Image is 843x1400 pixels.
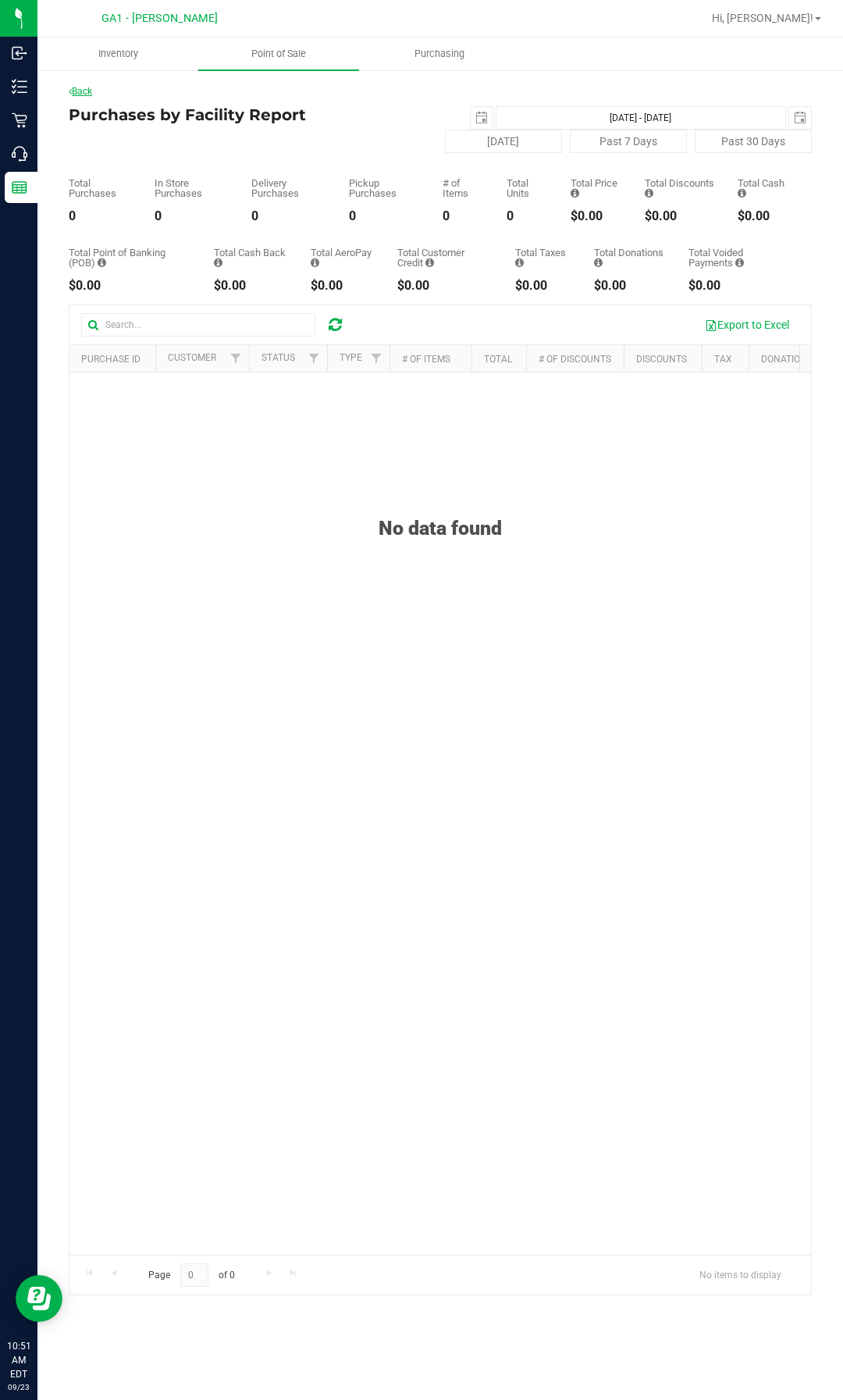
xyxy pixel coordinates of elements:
span: Purchasing [393,47,486,61]
h4: Purchases by Facility Report [69,106,316,123]
i: Sum of the total prices of all purchases in the date range. [571,188,579,198]
i: Sum of the successful, non-voided point-of-banking payment transactions, both via payment termina... [98,258,106,268]
span: GA1 - [PERSON_NAME] [101,12,218,25]
div: Total Taxes [515,248,570,268]
i: Sum of the total taxes for all purchases in the date range. [515,258,524,268]
div: 0 [443,210,482,223]
div: Pickup Purchases [349,178,419,198]
i: Sum of the cash-back amounts from rounded-up electronic payments for all purchases in the date ra... [214,258,222,268]
inline-svg: Retail [12,112,27,128]
p: 10:51 AM EDT [7,1339,30,1381]
a: Donation [761,354,807,365]
div: $0.00 [688,280,788,292]
a: # of Items [402,354,450,365]
div: $0.00 [214,280,287,292]
span: Hi, [PERSON_NAME]! [712,12,813,24]
div: In Store Purchases [155,178,228,198]
inline-svg: Call Center [12,146,27,162]
i: Sum of all voided payment transaction amounts, excluding tips and transaction fees, for all purch... [735,258,744,268]
input: Search... [81,313,315,337]
div: $0.00 [69,280,190,292]
a: Type [340,352,362,363]
i: Sum of the discount values applied to the all purchases in the date range. [645,188,653,198]
div: 0 [251,210,325,223]
a: Inventory [37,37,198,70]
div: Total Cash [738,178,788,198]
div: Total Purchases [69,178,131,198]
div: $0.00 [311,280,375,292]
span: Point of Sale [230,47,327,61]
div: Total AeroPay [311,248,375,268]
div: $0.00 [515,280,570,292]
div: # of Items [443,178,482,198]
a: Discounts [636,354,687,365]
div: Total Price [571,178,621,198]
a: Filter [223,345,249,372]
a: Total [484,354,512,365]
inline-svg: Inbound [12,45,27,61]
div: 0 [69,210,131,223]
button: Past 7 Days [570,130,687,153]
i: Sum of the successful, non-voided AeroPay payment transactions for all purchases in the date range. [311,258,319,268]
i: Sum of the successful, non-voided payments using account credit for all purchases in the date range. [425,258,434,268]
div: $0.00 [397,280,492,292]
a: Status [261,352,295,363]
div: Total Donations [594,248,666,268]
i: Sum of all round-up-to-next-dollar total price adjustments for all purchases in the date range. [594,258,603,268]
div: Delivery Purchases [251,178,325,198]
p: 09/23 [7,1381,30,1393]
div: Total Voided Payments [688,248,788,268]
inline-svg: Reports [12,180,27,195]
a: Filter [364,345,389,372]
div: $0.00 [594,280,666,292]
div: Total Units [507,178,547,198]
div: $0.00 [571,210,621,223]
div: Total Cash Back [214,248,287,268]
i: Sum of the successful, non-voided cash payment transactions for all purchases in the date range. ... [738,188,746,198]
a: Customer [168,352,216,363]
span: No items to display [687,1263,794,1287]
a: Filter [301,345,327,372]
div: Total Point of Banking (POB) [69,248,190,268]
span: select [789,107,811,129]
span: Page of 0 [135,1263,247,1288]
div: $0.00 [645,210,715,223]
span: select [471,107,493,129]
a: Purchasing [359,37,520,70]
div: 0 [507,210,547,223]
div: No data found [69,478,811,540]
div: Total Discounts [645,178,715,198]
a: Tax [714,354,732,365]
button: Past 30 Days [695,130,812,153]
span: Inventory [77,47,159,61]
iframe: Resource center [16,1275,62,1322]
a: Back [69,86,92,97]
a: # of Discounts [539,354,611,365]
a: Point of Sale [198,37,359,70]
div: 0 [155,210,228,223]
button: Export to Excel [695,312,799,338]
a: Purchase ID [81,354,140,365]
inline-svg: Inventory [12,79,27,94]
div: $0.00 [738,210,788,223]
div: Total Customer Credit [397,248,492,268]
div: 0 [349,210,419,223]
button: [DATE] [445,130,562,153]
